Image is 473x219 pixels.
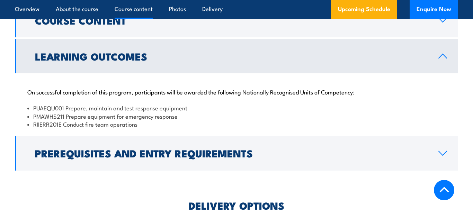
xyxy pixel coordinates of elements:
[189,201,284,210] h2: DELIVERY OPTIONS
[35,148,427,157] h2: Prerequisites and Entry Requirements
[15,39,458,73] a: Learning Outcomes
[27,112,446,120] li: PMAWHS211 Prepare equipment for emergency response
[27,88,446,95] p: On successful completion of this program, participants will be awarded the following Nationally R...
[15,3,458,37] a: Course Content
[35,52,427,61] h2: Learning Outcomes
[27,120,446,128] li: RIIERR201E Conduct fire team operations
[35,16,427,25] h2: Course Content
[15,136,458,171] a: Prerequisites and Entry Requirements
[27,104,446,112] li: PUAEQU001 Prepare, maintain and test response equipment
